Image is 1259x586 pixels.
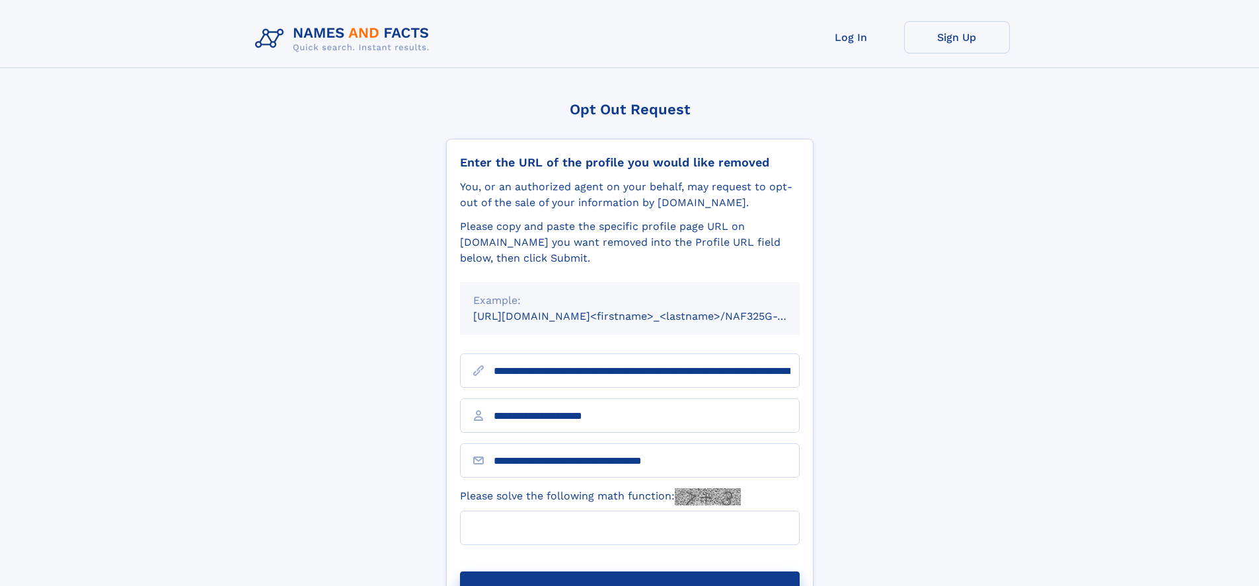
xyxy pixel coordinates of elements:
a: Sign Up [904,21,1010,54]
a: Log In [798,21,904,54]
div: Example: [473,293,786,309]
div: Please copy and paste the specific profile page URL on [DOMAIN_NAME] you want removed into the Pr... [460,219,800,266]
div: Opt Out Request [446,101,814,118]
small: [URL][DOMAIN_NAME]<firstname>_<lastname>/NAF325G-xxxxxxxx [473,310,825,322]
div: You, or an authorized agent on your behalf, may request to opt-out of the sale of your informatio... [460,179,800,211]
div: Enter the URL of the profile you would like removed [460,155,800,170]
img: Logo Names and Facts [250,21,440,57]
label: Please solve the following math function: [460,488,741,505]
